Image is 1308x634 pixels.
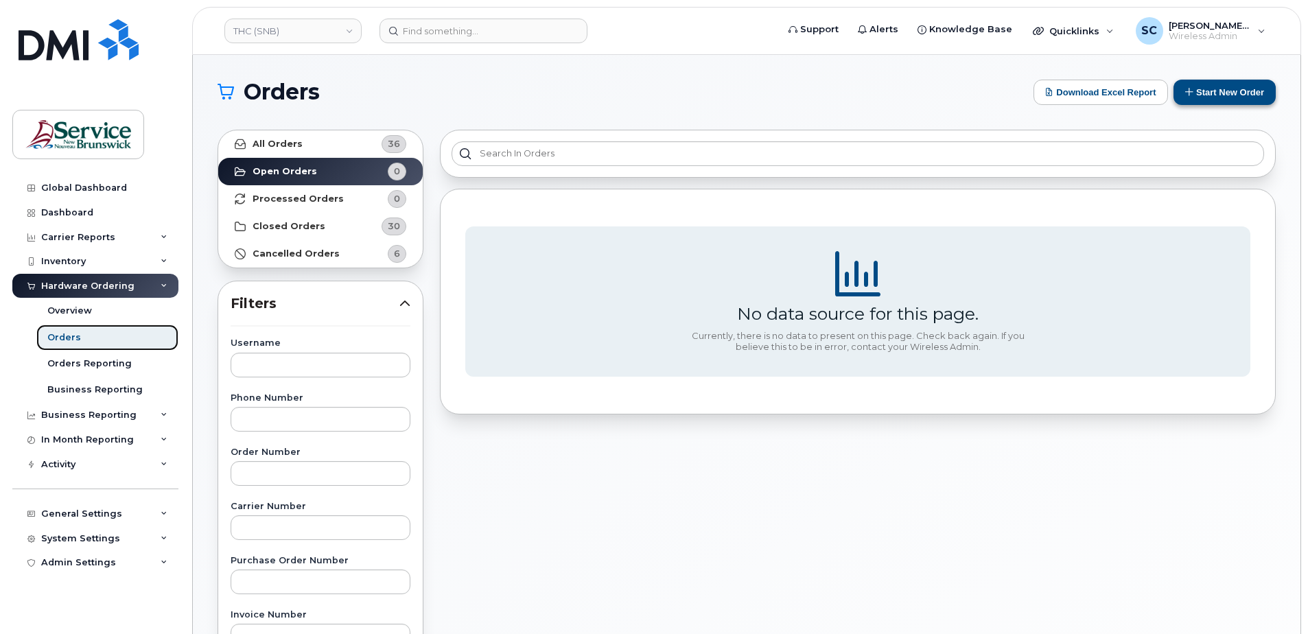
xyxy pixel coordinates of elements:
[244,82,320,102] span: Orders
[686,331,1029,352] div: Currently, there is no data to present on this page. Check back again. If you believe this to be ...
[388,137,400,150] span: 36
[1033,80,1168,105] button: Download Excel Report
[231,448,410,457] label: Order Number
[1173,80,1276,105] button: Start New Order
[231,502,410,511] label: Carrier Number
[218,130,423,158] a: All Orders36
[253,193,344,204] strong: Processed Orders
[253,166,317,177] strong: Open Orders
[394,247,400,260] span: 6
[253,248,340,259] strong: Cancelled Orders
[394,165,400,178] span: 0
[231,339,410,348] label: Username
[218,185,423,213] a: Processed Orders0
[452,141,1264,166] input: Search in orders
[231,556,410,565] label: Purchase Order Number
[231,294,399,314] span: Filters
[394,192,400,205] span: 0
[231,394,410,403] label: Phone Number
[218,158,423,185] a: Open Orders0
[253,221,325,232] strong: Closed Orders
[218,213,423,240] a: Closed Orders30
[737,303,979,324] div: No data source for this page.
[388,220,400,233] span: 30
[231,611,410,620] label: Invoice Number
[218,240,423,268] a: Cancelled Orders6
[253,139,303,150] strong: All Orders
